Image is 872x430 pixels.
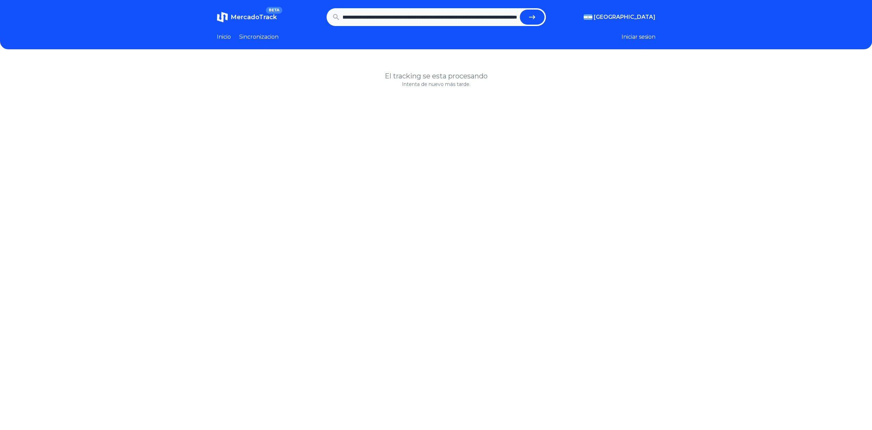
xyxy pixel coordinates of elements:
a: MercadoTrackBETA [217,12,277,23]
a: Sincronizacion [239,33,279,41]
img: Argentina [584,14,592,20]
button: [GEOGRAPHIC_DATA] [584,13,655,21]
p: Intenta de nuevo más tarde. [217,81,655,88]
h1: El tracking se esta procesando [217,71,655,81]
span: BETA [266,7,282,14]
button: Iniciar sesion [622,33,655,41]
a: Inicio [217,33,231,41]
img: MercadoTrack [217,12,228,23]
span: [GEOGRAPHIC_DATA] [594,13,655,21]
span: MercadoTrack [231,13,277,21]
